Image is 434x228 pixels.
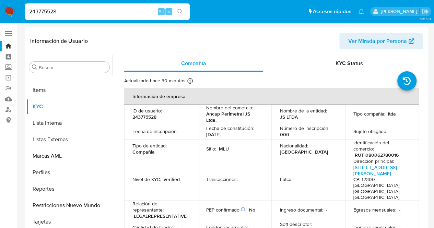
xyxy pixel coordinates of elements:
[353,111,385,117] p: Tipo compañía :
[26,164,112,181] button: Perfiles
[180,128,182,134] p: -
[280,114,297,120] p: JS LTDA
[219,146,229,152] p: MLU
[399,207,400,213] p: -
[26,115,112,131] button: Lista Interna
[26,98,112,115] button: KYC
[355,152,399,158] p: RUT 080062780016
[206,111,261,123] p: Ancap Perimetral JS Ltda.
[280,149,328,155] p: [GEOGRAPHIC_DATA]
[326,207,327,213] p: -
[159,8,164,15] span: Alt
[422,8,429,15] a: Salir
[358,9,364,14] a: Notificaciones
[26,197,112,214] button: Restricciones Nuevo Mundo
[388,111,396,117] p: ltda
[339,33,423,49] button: Ver Mirada por Persona
[206,105,253,111] p: Nombre del comercio :
[280,108,327,114] p: Nombre de la entidad :
[295,176,296,182] p: -
[280,143,308,149] p: Nacionalidad :
[313,8,351,15] span: Accesos rápidos
[353,128,387,134] p: Sujeto obligado :
[168,8,170,15] span: s
[206,125,254,131] p: Fecha de constitución :
[353,158,394,164] p: Dirección principal :
[26,82,112,98] button: Items
[206,146,216,152] p: Sitio :
[134,213,187,219] p: LEGALREPRESENTATIVE
[132,128,178,134] p: Fecha de inscripción :
[348,33,407,49] span: Ver Mirada por Persona
[26,181,112,197] button: Reportes
[353,207,396,213] p: Egresos mensuales :
[26,148,112,164] button: Marcas AML
[132,201,190,213] p: Relación del representante :
[206,207,246,213] p: PEP confirmado :
[206,131,221,137] p: [DATE]
[132,149,155,155] p: Compañia
[181,59,206,67] span: Compañía
[206,176,238,182] p: Transacciones :
[26,131,112,148] button: Listas Externas
[353,140,411,152] p: Identificación del comercio :
[39,64,107,71] input: Buscar
[380,8,419,15] p: agostina.bazzano@mercadolibre.com
[132,176,161,182] p: Nivel de KYC :
[280,207,323,213] p: Ingreso documental :
[132,108,162,114] p: ID de usuario :
[132,143,167,149] p: Tipo de entidad :
[353,164,397,177] a: [STREET_ADDRESS][PERSON_NAME]
[353,177,408,201] h4: CP: 12300 - [GEOGRAPHIC_DATA], [GEOGRAPHIC_DATA], [GEOGRAPHIC_DATA]
[280,221,312,227] p: Soft descriptor :
[241,176,242,182] p: -
[124,88,419,105] th: Información de empresa
[280,125,329,131] p: Número de inscripción :
[280,131,289,137] p: 000
[132,114,156,120] p: 243775528
[25,7,190,16] input: Buscar usuario o caso...
[390,128,391,134] p: -
[30,38,88,45] h1: Información de Usuario
[280,176,292,182] p: Fatca :
[249,207,255,213] p: No
[164,176,180,182] p: verified
[336,59,363,67] span: KYC Status
[32,64,37,70] button: Buscar
[124,77,186,84] p: Actualizado hace 30 minutos
[173,7,187,16] button: search-icon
